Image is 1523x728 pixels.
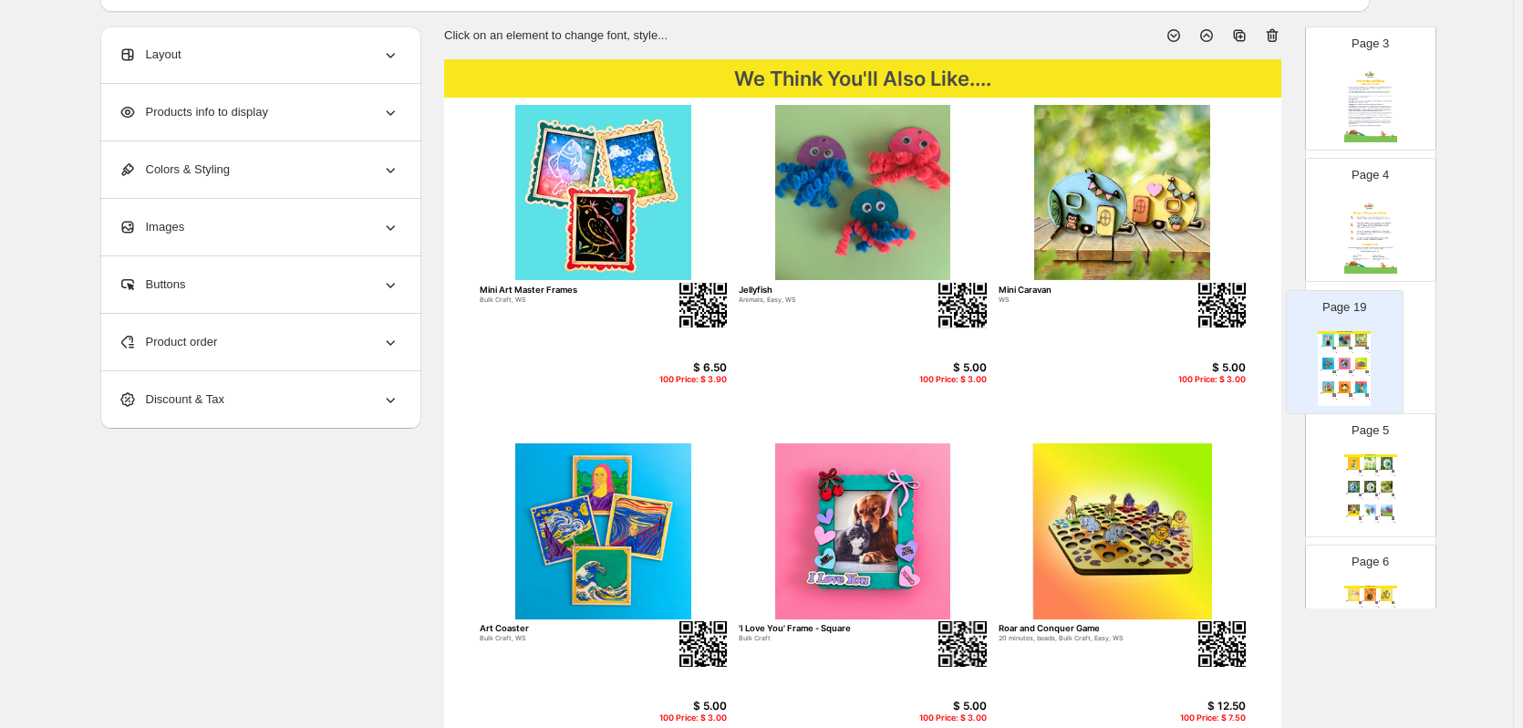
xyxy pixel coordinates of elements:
img: qrcode [938,283,987,328]
div: Bulk Craft, WS [480,635,650,643]
div: Bulk Craft [739,635,909,643]
div: 100 Price: $ 3.00 [898,375,987,385]
span: Discount & Tax [119,390,224,409]
div: 100 Price: $ 3.00 [898,713,987,723]
div: We Think You'll Also Like.... [444,59,1281,98]
div: Art Coaster [480,623,650,633]
div: 100 Price: $ 3.00 [1157,375,1246,385]
div: $ 5.00 [898,361,987,374]
div: $ 6.50 [638,361,727,374]
img: primaryImage [739,105,987,281]
span: Layout [119,46,181,64]
div: $ 5.00 [898,700,987,712]
div: Roar and Conquer Game [999,623,1169,633]
div: $ 5.00 [1157,361,1246,374]
span: Images [119,218,185,236]
div: 100 Price: $ 3.90 [638,375,727,385]
div: 'I Love You' Frame - Square [739,623,909,633]
div: Animals, Easy, WS [739,296,909,305]
div: Mini Art Master Frames [480,285,650,295]
img: primaryImage [999,105,1247,281]
img: qrcode [679,283,728,328]
span: Product order [119,333,218,351]
img: qrcode [1198,283,1247,328]
img: primaryImage [480,443,728,619]
div: 20 minutes, beads, Bulk Craft, Easy, WS [999,635,1169,643]
div: $ 5.00 [638,700,727,712]
div: Bulk Craft, WS [480,296,650,305]
img: primaryImage [739,443,987,619]
div: Mini Caravan [999,285,1169,295]
img: qrcode [679,621,728,667]
div: Jellyfish [739,285,909,295]
img: primaryImage [999,443,1247,619]
img: qrcode [938,621,987,667]
img: primaryImage [480,105,728,281]
p: Click on an element to change font, style... [444,26,668,45]
div: $ 12.50 [1157,700,1246,712]
img: qrcode [1198,621,1247,667]
div: WS [999,296,1169,305]
span: Products info to display [119,103,268,121]
span: Buttons [119,276,186,294]
div: 100 Price: $ 7.50 [1157,713,1246,723]
div: 100 Price: $ 3.00 [638,713,727,723]
span: Colors & Styling [119,161,230,179]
